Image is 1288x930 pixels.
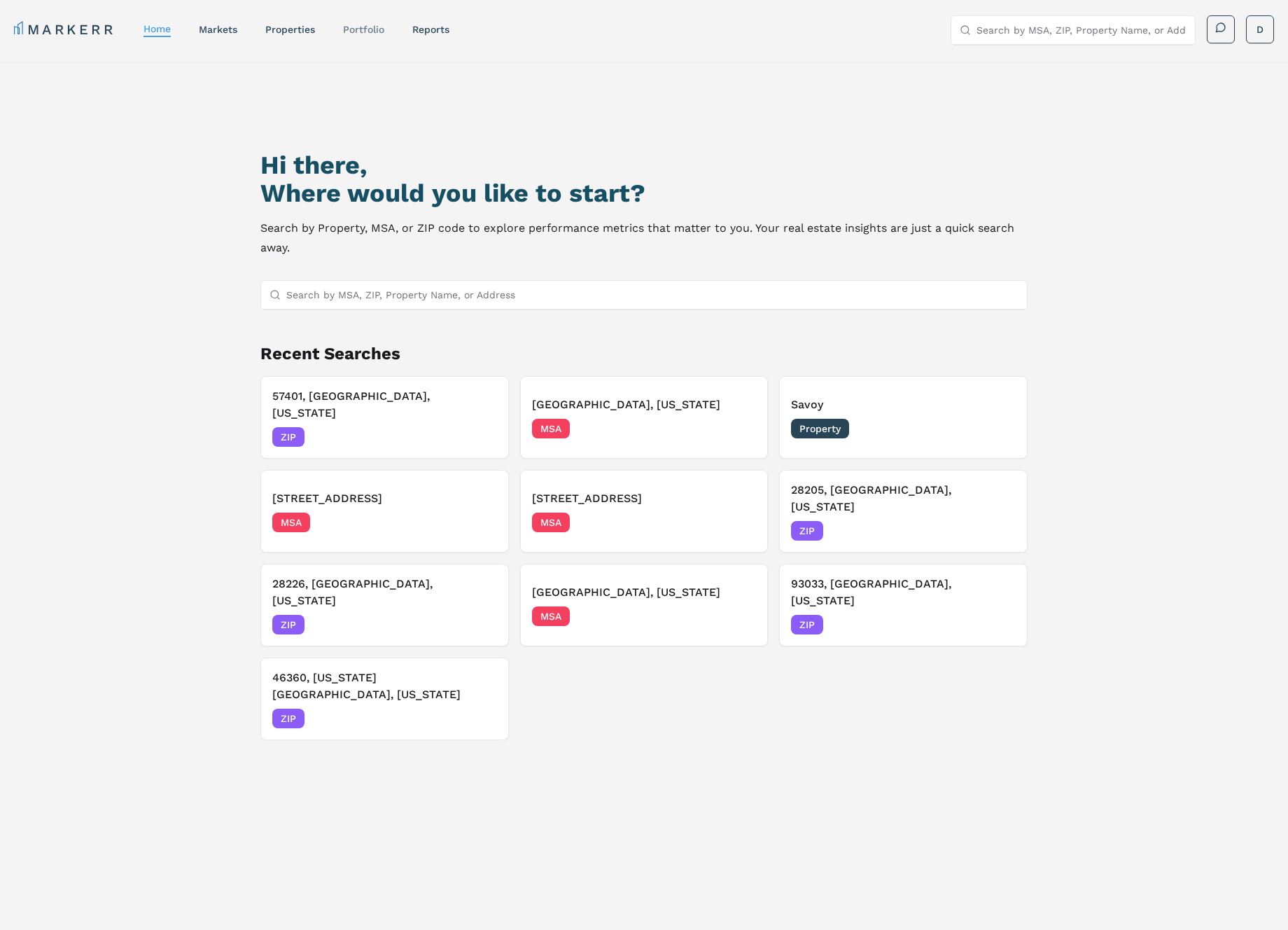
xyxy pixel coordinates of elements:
[791,521,823,541] span: ZIP
[791,615,823,634] span: ZIP
[286,281,1018,309] input: Search by MSA, ZIP, Property Name, or Address
[1256,22,1263,36] span: D
[724,609,756,623] span: [DATE]
[260,218,1028,258] p: Search by Property, MSA, or ZIP code to explore performance metrics that matter to you. Your real...
[272,615,304,634] span: ZIP
[272,513,310,532] span: MSA
[143,23,171,34] a: home
[984,524,1016,538] span: [DATE]
[260,151,1028,179] h1: Hi there,
[779,376,1028,459] button: SavoyProperty[DATE]
[791,396,1016,413] h3: Savoy
[465,430,497,444] span: [DATE]
[260,658,509,740] button: 46360, [US_STATE][GEOGRAPHIC_DATA], [US_STATE]ZIP[DATE]
[465,618,497,632] span: [DATE]
[272,576,497,609] h3: 28226, [GEOGRAPHIC_DATA], [US_STATE]
[272,669,497,703] h3: 46360, [US_STATE][GEOGRAPHIC_DATA], [US_STATE]
[532,584,757,601] h3: [GEOGRAPHIC_DATA], [US_STATE]
[465,712,497,726] span: [DATE]
[976,16,1186,44] input: Search by MSA, ZIP, Property Name, or Address
[532,419,570,438] span: MSA
[465,515,497,529] span: [DATE]
[260,342,1028,365] h2: Recent Searches
[260,376,509,459] button: 57401, [GEOGRAPHIC_DATA], [US_STATE]ZIP[DATE]
[260,564,509,646] button: 28226, [GEOGRAPHIC_DATA], [US_STATE]ZIP[DATE]
[779,470,1028,553] button: 28205, [GEOGRAPHIC_DATA], [US_STATE]ZIP[DATE]
[791,419,849,438] span: Property
[520,376,769,459] button: [GEOGRAPHIC_DATA], [US_STATE]MSA[DATE]
[412,24,449,35] a: reports
[520,470,769,553] button: [STREET_ADDRESS]MSA[DATE]
[343,24,384,35] a: Portfolio
[791,482,1016,515] h3: 28205, [GEOGRAPHIC_DATA], [US_STATE]
[532,490,757,507] h3: [STREET_ADDRESS]
[199,24,237,35] a: markets
[724,422,756,436] span: [DATE]
[779,564,1028,646] button: 93033, [GEOGRAPHIC_DATA], [US_STATE]ZIP[DATE]
[791,576,1016,609] h3: 93033, [GEOGRAPHIC_DATA], [US_STATE]
[984,422,1016,436] span: [DATE]
[1246,15,1274,43] button: D
[532,396,757,413] h3: [GEOGRAPHIC_DATA], [US_STATE]
[272,490,497,507] h3: [STREET_ADDRESS]
[984,618,1016,632] span: [DATE]
[260,179,1028,207] h2: Where would you like to start?
[532,513,570,532] span: MSA
[532,606,570,626] span: MSA
[520,564,769,646] button: [GEOGRAPHIC_DATA], [US_STATE]MSA[DATE]
[724,515,756,529] span: [DATE]
[272,388,497,422] h3: 57401, [GEOGRAPHIC_DATA], [US_STATE]
[260,470,509,553] button: [STREET_ADDRESS]MSA[DATE]
[272,427,304,447] span: ZIP
[272,709,304,728] span: ZIP
[14,20,115,39] a: MARKERR
[265,24,315,35] a: properties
